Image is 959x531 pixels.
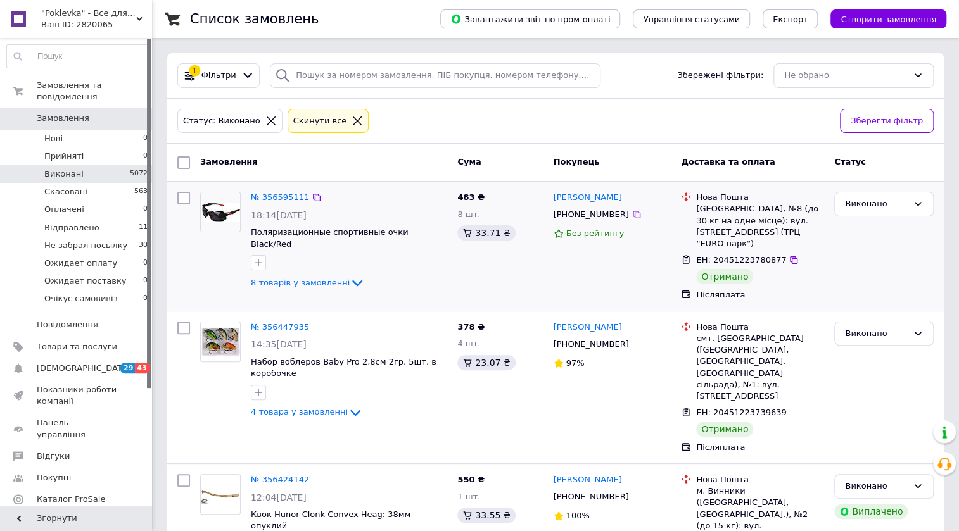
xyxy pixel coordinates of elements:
a: Фото товару [200,192,241,232]
span: 4 товара у замовленні [251,407,348,416]
span: Cума [457,157,481,166]
div: Виплачено [834,504,908,519]
img: Фото товару [201,327,240,357]
span: 0 [143,275,148,287]
span: Фільтри [201,70,236,82]
a: [PERSON_NAME] [554,192,622,204]
span: 563 [134,186,148,197]
span: Статус [834,157,866,166]
div: Статус: Виконано [181,115,263,128]
span: Відправлено [44,222,99,234]
input: Пошук за номером замовлення, ПІБ покупця, номером телефону, Email, номером накладної [270,63,600,88]
span: Ожидает оплату [44,258,117,269]
div: Виконано [845,327,908,340]
span: [DEMOGRAPHIC_DATA] [37,363,130,374]
a: Набор воблеров Baby Pro 2,8см 2гр. 5шт. в коробочке [251,357,436,378]
span: 12:04[DATE] [251,492,307,503]
span: Повідомлення [37,319,98,330]
span: 29 [120,363,135,373]
a: Створити замовлення [818,14,946,23]
div: Післяплата [696,442,824,453]
div: 1 [189,65,200,77]
h1: Список замовлень [190,11,319,27]
span: Експорт [773,15,808,24]
span: Відгуки [37,451,70,462]
div: 23.07 ₴ [457,355,515,370]
div: [PHONE_NUMBER] [551,489,632,505]
span: 4 шт. [457,339,480,348]
a: [PERSON_NAME] [554,474,622,486]
a: № 356595111 [251,192,309,202]
span: 378 ₴ [457,322,485,332]
button: Управління статусами [633,9,750,28]
button: Створити замовлення [830,9,946,28]
span: Виконані [44,168,84,180]
a: № 356447935 [251,322,309,332]
span: 97% [566,358,585,368]
span: "Poklevka" - Все для Риболовлі! [41,8,136,19]
span: 30 [139,240,148,251]
div: Cкинути все [291,115,350,128]
span: 18:14[DATE] [251,210,307,220]
a: 8 товарів у замовленні [251,278,365,287]
div: Нова Пошта [696,192,824,203]
div: Не обрано [784,69,908,82]
span: Нові [44,133,63,144]
div: 33.55 ₴ [457,508,515,523]
span: Створити замовлення [841,15,936,24]
img: Фото товару [201,485,240,504]
a: 4 товара у замовленні [251,407,363,416]
div: [PHONE_NUMBER] [551,336,632,353]
span: Замовлення [200,157,257,166]
span: 0 [143,133,148,144]
div: Отримано [696,269,753,284]
span: Збережені фільтри: [677,70,763,82]
span: 8 товарів у замовленні [251,278,350,287]
span: Зберегти фільтр [851,115,923,128]
span: 0 [143,204,148,215]
a: [PERSON_NAME] [554,322,622,334]
span: Очікує самовивіз [44,293,118,304]
span: Панель управління [37,417,117,440]
span: Без рейтингу [566,228,625,238]
span: Замовлення [37,113,89,124]
a: Квок Hunor Clonk Convex Heag: 38мм опуклий [251,509,410,531]
div: Виконано [845,197,908,211]
a: Фото товару [200,322,241,362]
span: 14:35[DATE] [251,339,307,349]
a: № 356424142 [251,475,309,484]
button: Завантажити звіт по пром-оплаті [440,9,620,28]
span: Управління статусами [643,15,740,24]
span: Показники роботи компанії [37,384,117,407]
span: Каталог ProSale [37,494,105,505]
span: 550 ₴ [457,475,485,484]
span: Скасовані [44,186,87,197]
span: Ожидает поставку [44,275,126,287]
div: [PHONE_NUMBER] [551,206,632,223]
span: Покупець [554,157,600,166]
span: Прийняті [44,151,84,162]
button: Зберегти фільтр [840,109,934,134]
div: Виконано [845,480,908,493]
div: смт. [GEOGRAPHIC_DATA] ([GEOGRAPHIC_DATA], [GEOGRAPHIC_DATA]. [GEOGRAPHIC_DATA] сільрада), №1: ву... [696,333,824,402]
span: Покупці [37,472,71,484]
span: 1 шт. [457,492,480,501]
span: Оплачені [44,204,84,215]
a: Поляризационные спортивные очки Black/Red [251,227,408,249]
span: Замовлення та повідомлення [37,80,152,103]
div: Отримано [696,422,753,437]
span: 43 [135,363,149,373]
div: Післяплата [696,289,824,301]
button: Експорт [763,9,818,28]
span: ЕН: 20451223739639 [696,408,786,417]
a: Фото товару [200,474,241,515]
div: 33.71 ₴ [457,225,515,241]
span: 8 шт. [457,209,480,219]
span: ЕН: 20451223780877 [696,255,786,265]
input: Пошук [7,45,148,68]
span: 0 [143,151,148,162]
span: 0 [143,258,148,269]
